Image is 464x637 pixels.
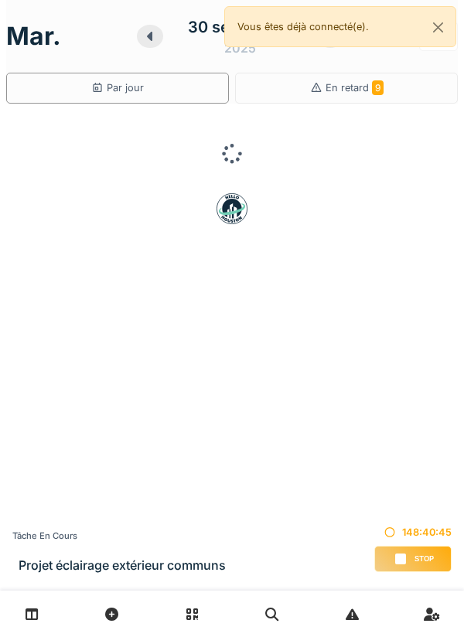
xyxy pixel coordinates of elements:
[6,22,61,51] h1: mar.
[91,80,144,95] div: Par jour
[12,530,226,543] div: Tâche en cours
[374,525,452,540] div: 148:40:45
[188,15,292,39] div: 30 septembre
[421,7,455,48] button: Close
[19,558,226,573] h3: Projet éclairage extérieur communs
[224,6,456,47] div: Vous êtes déjà connecté(e).
[415,554,434,564] span: Stop
[224,39,256,57] div: 2025
[372,80,384,95] span: 9
[326,82,384,94] span: En retard
[217,193,247,224] img: badge-BVDL4wpA.svg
